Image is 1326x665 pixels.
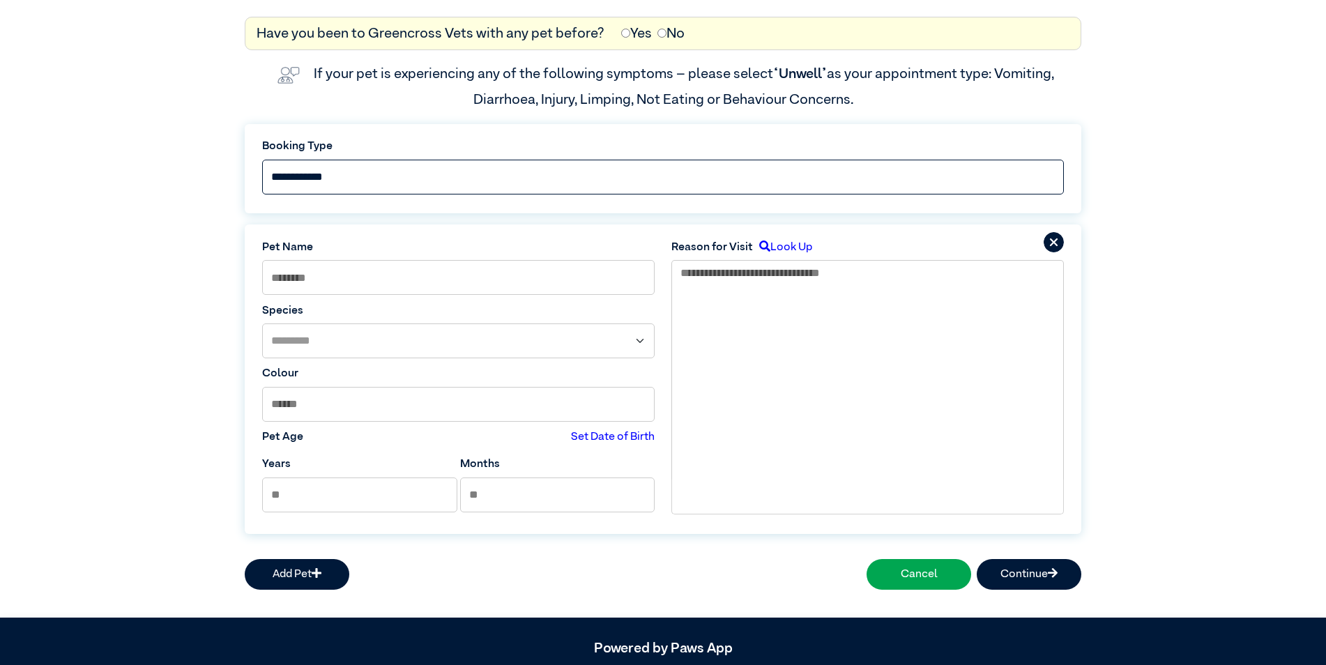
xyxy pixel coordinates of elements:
[314,67,1057,106] label: If your pet is experiencing any of the following symptoms – please select as your appointment typ...
[460,456,500,473] label: Months
[621,23,652,44] label: Yes
[262,239,655,256] label: Pet Name
[867,559,971,590] button: Cancel
[977,559,1081,590] button: Continue
[657,29,666,38] input: No
[257,23,604,44] label: Have you been to Greencross Vets with any pet before?
[671,239,753,256] label: Reason for Visit
[753,239,812,256] label: Look Up
[262,303,655,319] label: Species
[621,29,630,38] input: Yes
[262,429,303,445] label: Pet Age
[245,640,1081,657] h5: Powered by Paws App
[262,456,291,473] label: Years
[262,138,1064,155] label: Booking Type
[571,429,655,445] label: Set Date of Birth
[272,61,305,89] img: vet
[657,23,685,44] label: No
[773,67,827,81] span: “Unwell”
[262,365,655,382] label: Colour
[245,559,349,590] button: Add Pet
